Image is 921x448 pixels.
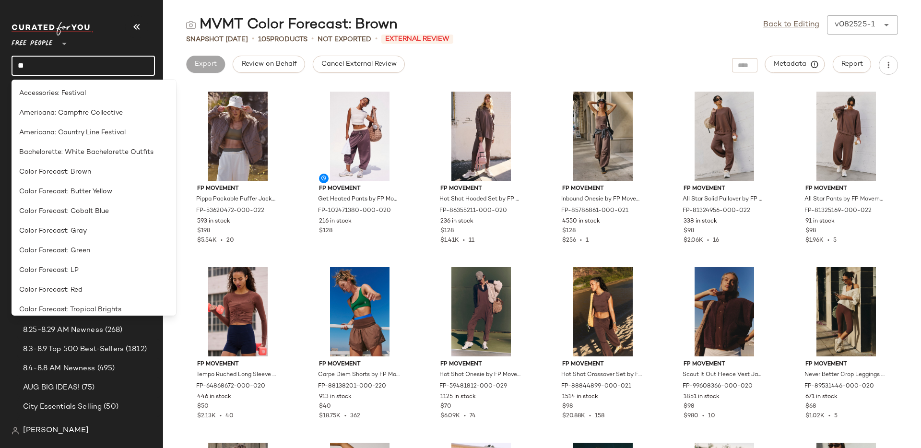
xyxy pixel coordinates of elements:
[216,413,225,419] span: •
[562,393,598,401] span: 1514 in stock
[708,413,715,419] span: 10
[12,33,53,50] span: Free People
[805,237,824,244] span: $1.96K
[319,227,332,236] span: $128
[440,217,473,226] span: 236 in stock
[19,246,90,256] span: Color Forecast: Green
[562,413,585,419] span: $20.88K
[217,237,226,244] span: •
[319,413,341,419] span: $18.75K
[186,20,196,30] img: svg%3e
[459,237,469,244] span: •
[311,92,408,181] img: 102471380_020_a
[82,421,102,432] span: (566)
[713,237,719,244] span: 16
[773,60,817,69] span: Metadata
[825,413,834,419] span: •
[804,207,872,215] span: FP-81325169-000-022
[19,187,112,197] span: Color Forecast: Butter Yellow
[562,360,644,369] span: FP Movement
[23,363,95,374] span: 8.4-8.8 AM Newness
[197,227,210,236] span: $198
[834,413,838,419] span: 5
[196,195,278,204] span: Pippa Packable Puffer Jacket by FP Movement at Free People in Brown, Size: XL
[562,227,576,236] span: $128
[805,402,816,411] span: $68
[19,167,91,177] span: Color Forecast: Brown
[676,267,773,356] img: 99608366_020_a
[197,402,209,411] span: $50
[805,393,838,401] span: 671 in stock
[433,267,530,356] img: 59481812_029_a
[684,402,694,411] span: $98
[833,56,871,73] button: Report
[798,92,895,181] img: 81325169_022_a
[12,22,93,35] img: cfy_white_logo.C9jOOHJF.svg
[439,371,521,379] span: Hot Shot Onesie by FP Movement at Free People in Brown, Size: XS
[19,265,79,275] span: Color Forecast: LP
[23,425,89,436] span: [PERSON_NAME]
[576,237,586,244] span: •
[440,185,522,193] span: FP Movement
[318,35,371,45] span: Not Exported
[196,207,264,215] span: FP-53620472-000-022
[470,413,476,419] span: 74
[562,402,573,411] span: $98
[805,360,887,369] span: FP Movement
[561,195,643,204] span: Inbound Onesie by FP Movement at Free People in Brown, Size: M
[684,185,765,193] span: FP Movement
[698,413,708,419] span: •
[561,371,643,379] span: Hot Shot Crossover Set by FP Movement at Free People in Brown, Size: XS
[197,217,230,226] span: 593 in stock
[804,382,874,391] span: FP-89531446-000-020
[225,413,234,419] span: 40
[319,185,401,193] span: FP Movement
[703,237,713,244] span: •
[684,360,765,369] span: FP Movement
[319,360,401,369] span: FP Movement
[197,393,231,401] span: 446 in stock
[19,226,87,236] span: Color Forecast: Gray
[469,237,474,244] span: 11
[562,237,576,244] span: $256
[684,217,717,226] span: 338 in stock
[258,36,270,43] span: 105
[350,413,360,419] span: 362
[197,237,217,244] span: $5.54K
[439,195,521,204] span: Hot Shot Hooded Set by FP Movement at Free People in Brown, Size: L
[23,401,102,413] span: City Essentials Selling
[197,185,279,193] span: FP Movement
[311,267,408,356] img: 88138201_220_a
[319,402,331,411] span: $40
[440,413,460,419] span: $6.09K
[440,393,476,401] span: 1125 in stock
[19,147,153,157] span: Bachelorette: White Bachelorette Outfits
[321,60,397,68] span: Cancel External Review
[23,325,103,336] span: 8.25-8.29 AM Newness
[197,413,216,419] span: $2.13K
[19,285,83,295] span: Color Forecast: Red
[439,382,507,391] span: FP-59481812-000-029
[241,60,296,68] span: Review on Behalf
[95,363,115,374] span: (495)
[763,19,819,31] a: Back to Editing
[341,413,350,419] span: •
[197,360,279,369] span: FP Movement
[103,325,123,336] span: (268)
[19,305,121,315] span: Color Forecast: Tropical Brights
[258,35,307,45] div: Products
[440,402,451,411] span: $70
[252,34,254,45] span: •
[683,371,764,379] span: Scout It Out Fleece Vest Jacket by FP Movement at Free People in Brown, Size: S
[804,371,886,379] span: Never Better Crop Leggings by FP Movement at Free People in Brown, Size: XS
[196,382,265,391] span: FP-64868672-000-020
[683,382,753,391] span: FP-99608366-000-020
[804,195,886,204] span: All Star Pants by FP Movement at Free People in Brown, Size: L
[805,217,835,226] span: 91 in stock
[318,382,386,391] span: FP-88138201-000-220
[555,267,651,356] img: 88844899_021_0
[196,371,278,379] span: Tempo Ruched Long Sleeve by FP Movement at Free People in Brown, Size: S
[12,427,19,435] img: svg%3e
[833,237,837,244] span: 5
[460,413,470,419] span: •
